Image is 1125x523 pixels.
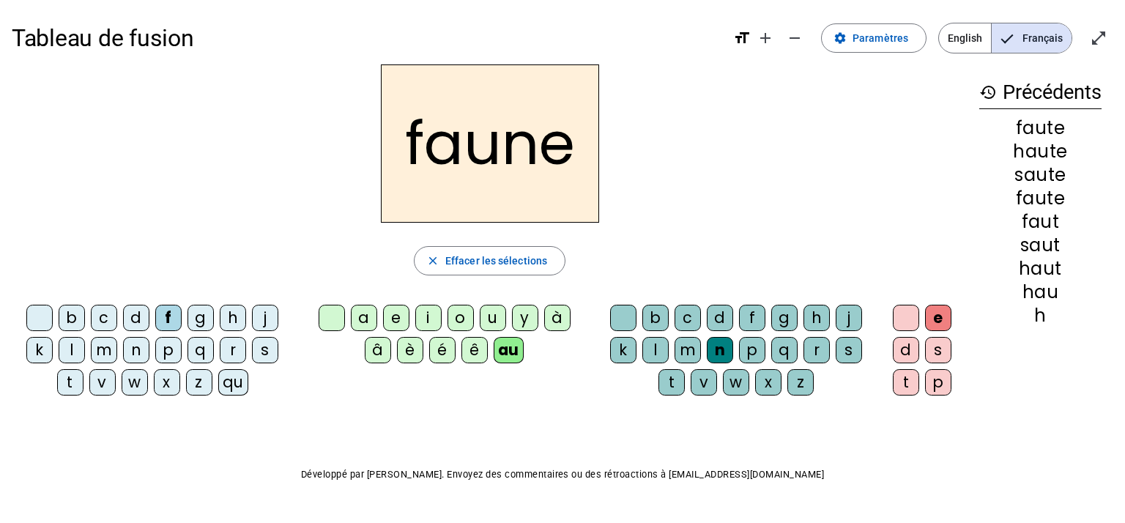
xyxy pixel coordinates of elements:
[220,337,246,363] div: r
[448,305,474,331] div: o
[494,337,524,363] div: au
[1090,29,1107,47] mat-icon: open_in_full
[675,337,701,363] div: m
[123,305,149,331] div: d
[787,369,814,396] div: z
[938,23,1072,53] mat-button-toggle-group: Language selection
[154,369,180,396] div: x
[925,305,951,331] div: e
[780,23,809,53] button: Diminuer la taille de la police
[739,305,765,331] div: f
[218,369,248,396] div: qu
[992,23,1072,53] span: Français
[979,84,997,101] mat-icon: history
[786,29,803,47] mat-icon: remove
[979,283,1102,301] div: hau
[122,369,148,396] div: w
[658,369,685,396] div: t
[252,305,278,331] div: j
[57,369,83,396] div: t
[461,337,488,363] div: ê
[723,369,749,396] div: w
[755,369,781,396] div: x
[91,305,117,331] div: c
[833,31,847,45] mat-icon: settings
[771,305,798,331] div: g
[925,337,951,363] div: s
[803,305,830,331] div: h
[642,305,669,331] div: b
[415,305,442,331] div: i
[397,337,423,363] div: è
[89,369,116,396] div: v
[979,166,1102,184] div: saute
[893,369,919,396] div: t
[220,305,246,331] div: h
[979,213,1102,231] div: faut
[979,260,1102,278] div: haut
[939,23,991,53] span: English
[757,29,774,47] mat-icon: add
[26,337,53,363] div: k
[979,190,1102,207] div: faute
[979,119,1102,137] div: faute
[707,337,733,363] div: n
[155,305,182,331] div: f
[187,305,214,331] div: g
[979,143,1102,160] div: haute
[91,337,117,363] div: m
[821,23,927,53] button: Paramètres
[925,369,951,396] div: p
[381,64,599,223] h2: faune
[414,246,565,275] button: Effacer les sélections
[836,305,862,331] div: j
[123,337,149,363] div: n
[691,369,717,396] div: v
[707,305,733,331] div: d
[733,29,751,47] mat-icon: format_size
[59,337,85,363] div: l
[512,305,538,331] div: y
[426,254,439,267] mat-icon: close
[544,305,571,331] div: à
[893,337,919,363] div: d
[383,305,409,331] div: e
[12,15,721,62] h1: Tableau de fusion
[480,305,506,331] div: u
[751,23,780,53] button: Augmenter la taille de la police
[445,252,547,270] span: Effacer les sélections
[803,337,830,363] div: r
[979,307,1102,324] div: h
[252,337,278,363] div: s
[610,337,636,363] div: k
[642,337,669,363] div: l
[429,337,456,363] div: é
[675,305,701,331] div: c
[59,305,85,331] div: b
[853,29,908,47] span: Paramètres
[351,305,377,331] div: a
[979,237,1102,254] div: saut
[365,337,391,363] div: â
[836,337,862,363] div: s
[187,337,214,363] div: q
[771,337,798,363] div: q
[739,337,765,363] div: p
[12,466,1113,483] p: Développé par [PERSON_NAME]. Envoyez des commentaires ou des rétroactions à [EMAIL_ADDRESS][DOMAI...
[979,76,1102,109] h3: Précédents
[1084,23,1113,53] button: Entrer en plein écran
[186,369,212,396] div: z
[155,337,182,363] div: p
